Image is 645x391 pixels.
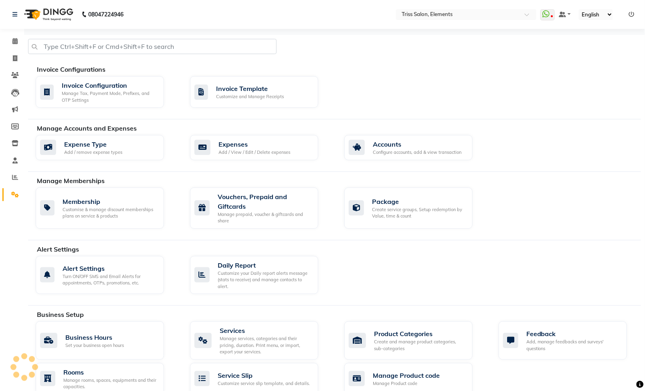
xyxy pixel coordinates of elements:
[526,329,621,339] div: Feedback
[218,260,312,270] div: Daily Report
[62,81,158,90] div: Invoice Configuration
[63,273,158,286] div: Turn ON/OFF SMS and Email Alerts for appointments, OTPs, promotions, etc.
[344,187,487,229] a: PackageCreate service groups, Setup redemption by Value, time & count
[374,329,466,339] div: Product Categories
[63,377,158,390] div: Manage rooms, spaces, equipments and their capacities.
[372,206,466,220] div: Create service groups, Setup redemption by Value, time & count
[190,256,332,294] a: Daily ReportCustomize your Daily report alerts message (stats to receive) and manage contacts to ...
[88,3,123,26] b: 08047224946
[62,90,158,103] div: Manage Tax, Payment Mode, Prefixes, and OTP Settings
[63,197,158,206] div: Membership
[218,149,290,156] div: Add / View / Edit / Delete expenses
[65,333,124,342] div: Business Hours
[344,321,487,360] a: Product CategoriesCreate and manage product categories, sub-categories
[499,321,641,360] a: FeedbackAdd, manage feedbacks and surveys' questions
[20,3,75,26] img: logo
[63,367,158,377] div: Rooms
[218,211,312,224] div: Manage prepaid, voucher & giftcards and share
[218,270,312,290] div: Customize your Daily report alerts message (stats to receive) and manage contacts to alert.
[372,197,466,206] div: Package
[190,135,332,160] a: ExpensesAdd / View / Edit / Delete expenses
[373,380,440,387] div: Manage Product code
[63,206,158,220] div: Customise & manage discount memberships plans on service & products
[36,187,178,229] a: MembershipCustomise & manage discount memberships plans on service & products
[218,139,290,149] div: Expenses
[190,76,332,108] a: Invoice TemplateCustomize and Manage Receipts
[220,326,312,335] div: Services
[63,264,158,273] div: Alert Settings
[36,135,178,160] a: Expense TypeAdd / remove expense types
[218,192,312,211] div: Vouchers, Prepaid and Giftcards
[373,371,440,380] div: Manage Product code
[218,380,310,387] div: Customize service slip template, and details.
[28,39,277,54] input: Type Ctrl+Shift+F or Cmd+Shift+F to search
[216,93,284,100] div: Customize and Manage Receipts
[190,321,332,360] a: ServicesManage services, categories and their pricing, duration. Print menu, or import, export yo...
[36,321,178,360] a: Business HoursSet your business open hours
[218,371,310,380] div: Service Slip
[65,342,124,349] div: Set your business open hours
[36,76,178,108] a: Invoice ConfigurationManage Tax, Payment Mode, Prefixes, and OTP Settings
[36,256,178,294] a: Alert SettingsTurn ON/OFF SMS and Email Alerts for appointments, OTPs, promotions, etc.
[344,135,487,160] a: AccountsConfigure accounts, add & view transaction
[64,139,122,149] div: Expense Type
[64,149,122,156] div: Add / remove expense types
[220,335,312,355] div: Manage services, categories and their pricing, duration. Print menu, or import, export your servi...
[526,339,621,352] div: Add, manage feedbacks and surveys' questions
[373,139,461,149] div: Accounts
[216,84,284,93] div: Invoice Template
[374,339,466,352] div: Create and manage product categories, sub-categories
[373,149,461,156] div: Configure accounts, add & view transaction
[190,187,332,229] a: Vouchers, Prepaid and GiftcardsManage prepaid, voucher & giftcards and share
